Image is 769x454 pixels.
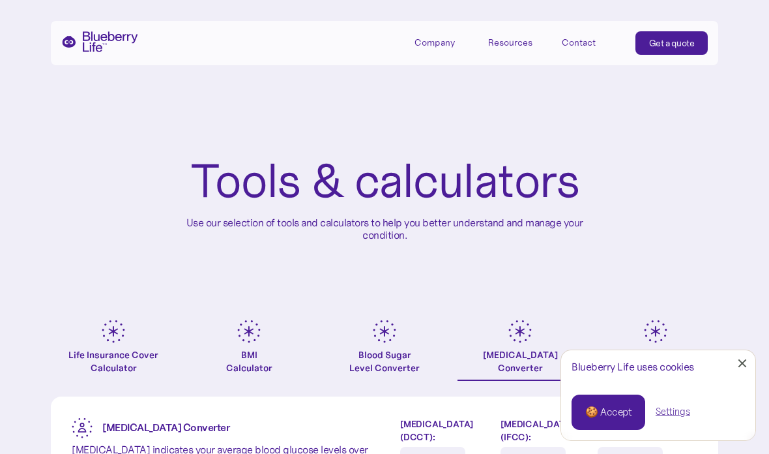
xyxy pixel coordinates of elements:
div: Get a quote [649,37,695,50]
div: Blueberry Life uses cookies [572,361,745,373]
div: Company [414,31,473,53]
div: Life Insurance Cover Calculator [51,348,176,374]
a: Close Cookie Popup [729,350,755,376]
div: BMI Calculator [226,348,272,374]
a: Blood SugarLevel Converter [322,320,447,381]
a: BMRCalculator [593,320,718,381]
div: Contact [562,37,596,48]
label: [MEDICAL_DATA] (DCCT): [400,417,491,444]
div: Resources [488,37,532,48]
div: Company [414,37,455,48]
div: Resources [488,31,547,53]
a: Get a quote [635,31,708,55]
a: [MEDICAL_DATA]Converter [457,320,583,381]
label: [MEDICAL_DATA] (IFCC): [501,417,587,444]
a: BMICalculator [186,320,312,381]
div: 🍪 Accept [585,405,631,419]
h1: Tools & calculators [190,157,579,206]
a: home [61,31,138,52]
div: [MEDICAL_DATA] Converter [483,348,558,374]
p: Use our selection of tools and calculators to help you better understand and manage your condition. [176,217,593,241]
a: Contact [562,31,620,53]
strong: [MEDICAL_DATA] Converter [102,421,229,434]
a: 🍪 Accept [572,395,645,430]
div: Blood Sugar Level Converter [349,348,420,374]
a: Life Insurance Cover Calculator [51,320,176,381]
div: BMR Calculator [633,348,679,374]
a: Settings [656,405,690,419]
